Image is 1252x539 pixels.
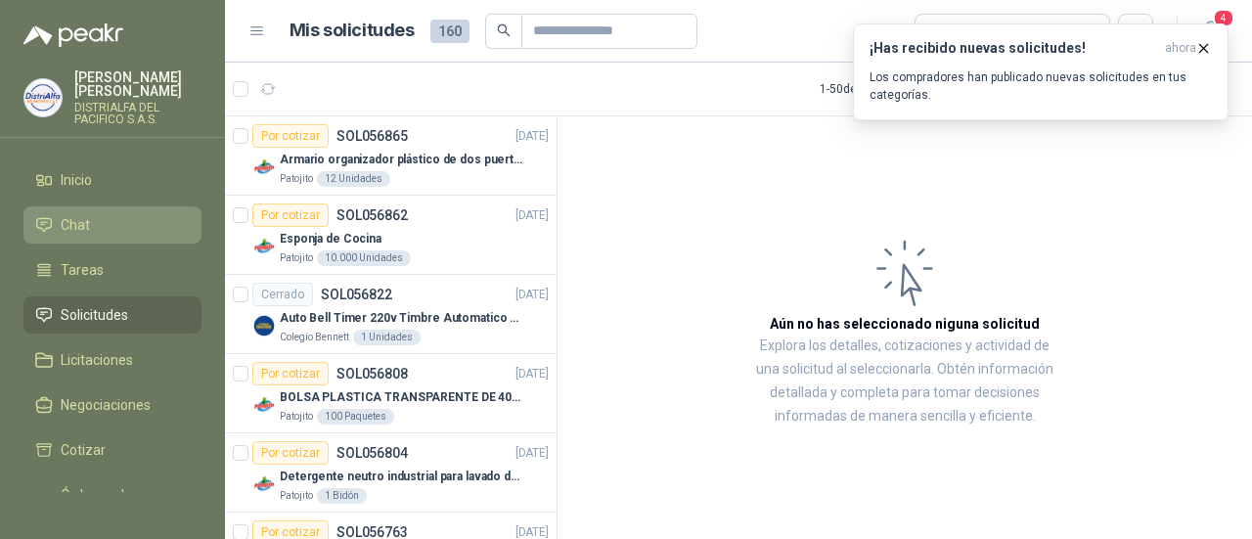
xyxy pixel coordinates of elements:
a: CerradoSOL056822[DATE] Company LogoAuto Bell Timer 220v Timbre Automatico Para Colegios, IndustCo... [225,275,557,354]
span: Inicio [61,169,92,191]
a: Por cotizarSOL056862[DATE] Company LogoEsponja de CocinaPatojito10.000 Unidades [225,196,557,275]
p: Patojito [280,250,313,266]
p: Explora los detalles, cotizaciones y actividad de una solicitud al seleccionarla. Obtén informaci... [753,335,1056,428]
p: Auto Bell Timer 220v Timbre Automatico Para Colegios, Indust [280,309,523,328]
div: Por cotizar [252,203,329,227]
p: SOL056808 [336,367,408,381]
a: Por cotizarSOL056804[DATE] Company LogoDetergente neutro industrial para lavado de tanques y maqu... [225,433,557,513]
span: Cotizar [61,439,106,461]
a: Órdenes de Compra [23,476,201,535]
a: Por cotizarSOL056808[DATE] Company LogoBOLSA PLASTICA TRANSPARENTE DE 40*60 CMSPatojito100 Paquetes [225,354,557,433]
p: [DATE] [515,206,549,225]
a: Licitaciones [23,341,201,379]
img: Company Logo [252,472,276,496]
img: Company Logo [252,156,276,179]
p: [PERSON_NAME] [PERSON_NAME] [74,70,201,98]
p: SOL056763 [336,525,408,539]
img: Company Logo [252,393,276,417]
p: [DATE] [515,127,549,146]
p: Armario organizador plástico de dos puertas de acuerdo a la imagen adjunta [280,151,523,169]
a: Inicio [23,161,201,199]
div: 10.000 Unidades [317,250,411,266]
p: Esponja de Cocina [280,230,381,248]
p: BOLSA PLASTICA TRANSPARENTE DE 40*60 CMS [280,388,523,407]
div: Todas [927,21,968,42]
div: 1 Unidades [353,330,421,345]
span: Licitaciones [61,349,133,371]
p: SOL056822 [321,288,392,301]
img: Logo peakr [23,23,123,47]
button: 4 [1193,14,1229,49]
h1: Mis solicitudes [290,17,415,45]
span: Negociaciones [61,394,151,416]
span: 4 [1213,9,1234,27]
button: ¡Has recibido nuevas solicitudes!ahora Los compradores han publicado nuevas solicitudes en tus ca... [853,23,1229,120]
p: SOL056862 [336,208,408,222]
span: Órdenes de Compra [61,484,183,527]
p: Patojito [280,171,313,187]
p: Detergente neutro industrial para lavado de tanques y maquinas. [280,468,523,486]
p: DISTRIALFA DEL PACIFICO S.A.S. [74,102,201,125]
div: Por cotizar [252,124,329,148]
div: 1 Bidón [317,488,367,504]
p: [DATE] [515,365,549,383]
div: Por cotizar [252,362,329,385]
p: [DATE] [515,444,549,463]
p: SOL056865 [336,129,408,143]
span: 160 [430,20,469,43]
a: Tareas [23,251,201,289]
span: Solicitudes [61,304,128,326]
a: Cotizar [23,431,201,469]
div: 12 Unidades [317,171,390,187]
span: ahora [1165,40,1196,57]
a: Chat [23,206,201,244]
img: Company Logo [24,79,62,116]
p: Los compradores han publicado nuevas solicitudes en tus categorías. [870,68,1212,104]
div: 100 Paquetes [317,409,394,425]
p: [DATE] [515,286,549,304]
a: Negociaciones [23,386,201,424]
p: Patojito [280,409,313,425]
h3: Aún no has seleccionado niguna solicitud [770,313,1040,335]
p: Colegio Bennett [280,330,349,345]
span: search [497,23,511,37]
p: Patojito [280,488,313,504]
p: SOL056804 [336,446,408,460]
span: Chat [61,214,90,236]
img: Company Logo [252,235,276,258]
a: Por cotizarSOL056865[DATE] Company LogoArmario organizador plástico de dos puertas de acuerdo a l... [225,116,557,196]
a: Solicitudes [23,296,201,334]
div: 1 - 50 de 329 [820,73,940,105]
img: Company Logo [252,314,276,337]
div: Por cotizar [252,441,329,465]
span: Tareas [61,259,104,281]
div: Cerrado [252,283,313,306]
h3: ¡Has recibido nuevas solicitudes! [870,40,1157,57]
